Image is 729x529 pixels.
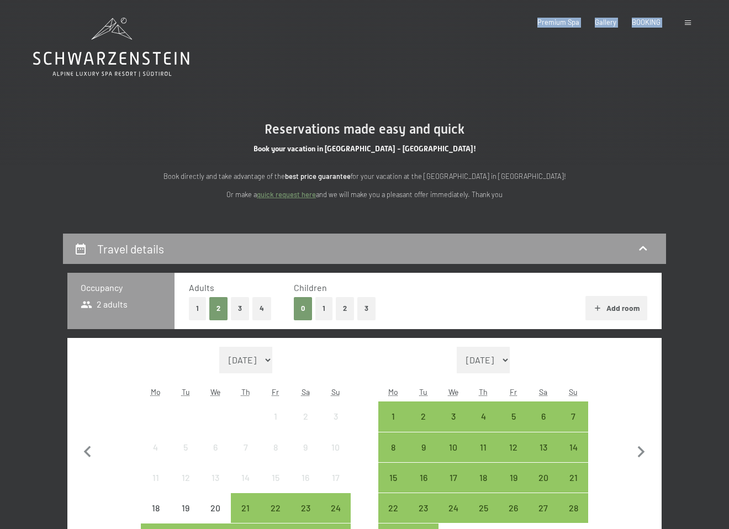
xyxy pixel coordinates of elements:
div: Arrival possible [498,463,528,493]
div: Arrival possible [468,493,498,523]
div: Thu Aug 07 2025 [231,432,261,462]
div: 13 [530,443,557,470]
div: Arrival not possible [261,401,290,431]
div: 21 [559,473,587,501]
div: Tue Aug 12 2025 [171,463,200,493]
div: Tue Aug 05 2025 [171,432,200,462]
div: Arrival possible [468,463,498,493]
abbr: Tuesday [419,387,427,396]
div: Arrival possible [529,401,558,431]
div: Wed Sep 03 2025 [439,401,468,431]
div: Arrival possible [468,432,498,462]
div: Sun Aug 10 2025 [320,432,350,462]
button: 3 [231,297,249,320]
div: 2 [410,412,437,440]
div: 3 [440,412,467,440]
div: 12 [172,473,199,501]
div: Arrival not possible [171,432,200,462]
div: 8 [262,443,289,470]
div: Arrival possible [231,493,261,523]
div: 8 [379,443,407,470]
div: Arrival not possible [141,432,171,462]
button: 2 [209,297,228,320]
div: Thu Sep 25 2025 [468,493,498,523]
div: Mon Sep 15 2025 [378,463,408,493]
div: Tue Sep 16 2025 [409,463,439,493]
div: Arrival possible [558,401,588,431]
div: Mon Sep 08 2025 [378,432,408,462]
div: Arrival possible [529,463,558,493]
a: Gallery [595,18,616,27]
div: 18 [469,473,497,501]
div: 20 [530,473,557,501]
button: 4 [252,297,271,320]
div: Arrival not possible [320,463,350,493]
div: 6 [530,412,557,440]
a: Premium Spa [537,18,579,27]
div: 9 [292,443,319,470]
abbr: Tuesday [182,387,190,396]
div: Sun Aug 17 2025 [320,463,350,493]
button: 1 [189,297,206,320]
span: BOOKING [632,18,661,27]
div: Arrival possible [409,493,439,523]
abbr: Sunday [569,387,578,396]
div: Arrival not possible [261,432,290,462]
div: Arrival not possible [171,463,200,493]
div: 1 [379,412,407,440]
div: Arrival not possible [320,432,350,462]
div: Arrival possible [378,493,408,523]
div: Mon Aug 18 2025 [141,493,171,523]
div: Arrival possible [378,463,408,493]
div: 9 [410,443,437,470]
div: Sat Aug 02 2025 [290,401,320,431]
div: 17 [321,473,349,501]
div: 16 [410,473,437,501]
div: Sat Aug 09 2025 [290,432,320,462]
div: Arrival possible [498,493,528,523]
div: 4 [469,412,497,440]
div: Arrival not possible [231,432,261,462]
div: Wed Aug 06 2025 [200,432,230,462]
div: Sat Aug 23 2025 [290,493,320,523]
div: Fri Sep 05 2025 [498,401,528,431]
div: Arrival possible [378,401,408,431]
div: Tue Sep 02 2025 [409,401,439,431]
div: 1 [262,412,289,440]
div: Arrival possible [378,432,408,462]
div: 2 [292,412,319,440]
div: Arrival possible [439,463,468,493]
div: 16 [292,473,319,501]
div: Tue Sep 23 2025 [409,493,439,523]
button: 3 [357,297,376,320]
div: 12 [499,443,527,470]
div: Arrival possible [290,493,320,523]
div: Arrival possible [498,432,528,462]
div: Arrival not possible [290,401,320,431]
div: 13 [202,473,229,501]
button: 2 [336,297,354,320]
div: Fri Sep 19 2025 [498,463,528,493]
div: Arrival not possible [141,463,171,493]
div: Thu Aug 14 2025 [231,463,261,493]
abbr: Thursday [241,387,250,396]
div: Sun Sep 21 2025 [558,463,588,493]
div: Arrival not possible [200,432,230,462]
p: Book directly and take advantage of the for your vacation at the [GEOGRAPHIC_DATA] in [GEOGRAPHIC... [144,171,585,182]
div: Thu Aug 21 2025 [231,493,261,523]
div: 11 [142,473,170,501]
div: Fri Aug 08 2025 [261,432,290,462]
abbr: Wednesday [210,387,220,396]
div: Sun Aug 24 2025 [320,493,350,523]
div: Fri Aug 01 2025 [261,401,290,431]
div: Arrival possible [409,432,439,462]
button: 0 [294,297,312,320]
div: Fri Aug 15 2025 [261,463,290,493]
h2: Travel details [97,242,164,256]
div: Arrival possible [558,432,588,462]
span: Adults [189,282,214,293]
div: Arrival possible [261,493,290,523]
div: Arrival possible [558,493,588,523]
div: Arrival not possible [290,463,320,493]
div: Fri Aug 22 2025 [261,493,290,523]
